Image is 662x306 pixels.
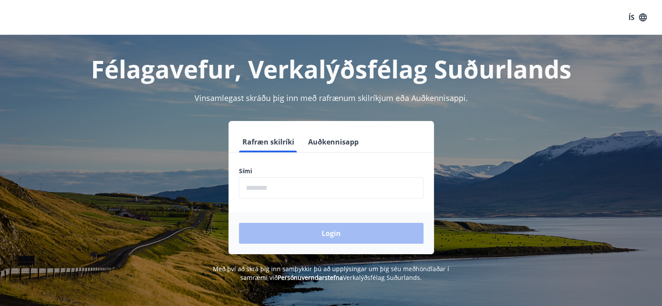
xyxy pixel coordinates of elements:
[278,273,343,282] a: Persónuverndarstefna
[239,131,298,152] button: Rafræn skilríki
[624,10,652,25] button: ÍS
[305,131,362,152] button: Auðkennisapp
[239,167,423,175] label: Sími
[195,93,468,103] span: Vinsamlegast skráðu þig inn með rafrænum skilríkjum eða Auðkennisappi.
[28,52,634,85] h1: Félagavefur, Verkalýðsfélag Suðurlands
[213,265,449,282] span: Með því að skrá þig inn samþykkir þú að upplýsingar um þig séu meðhöndlaðar í samræmi við Verkalý...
